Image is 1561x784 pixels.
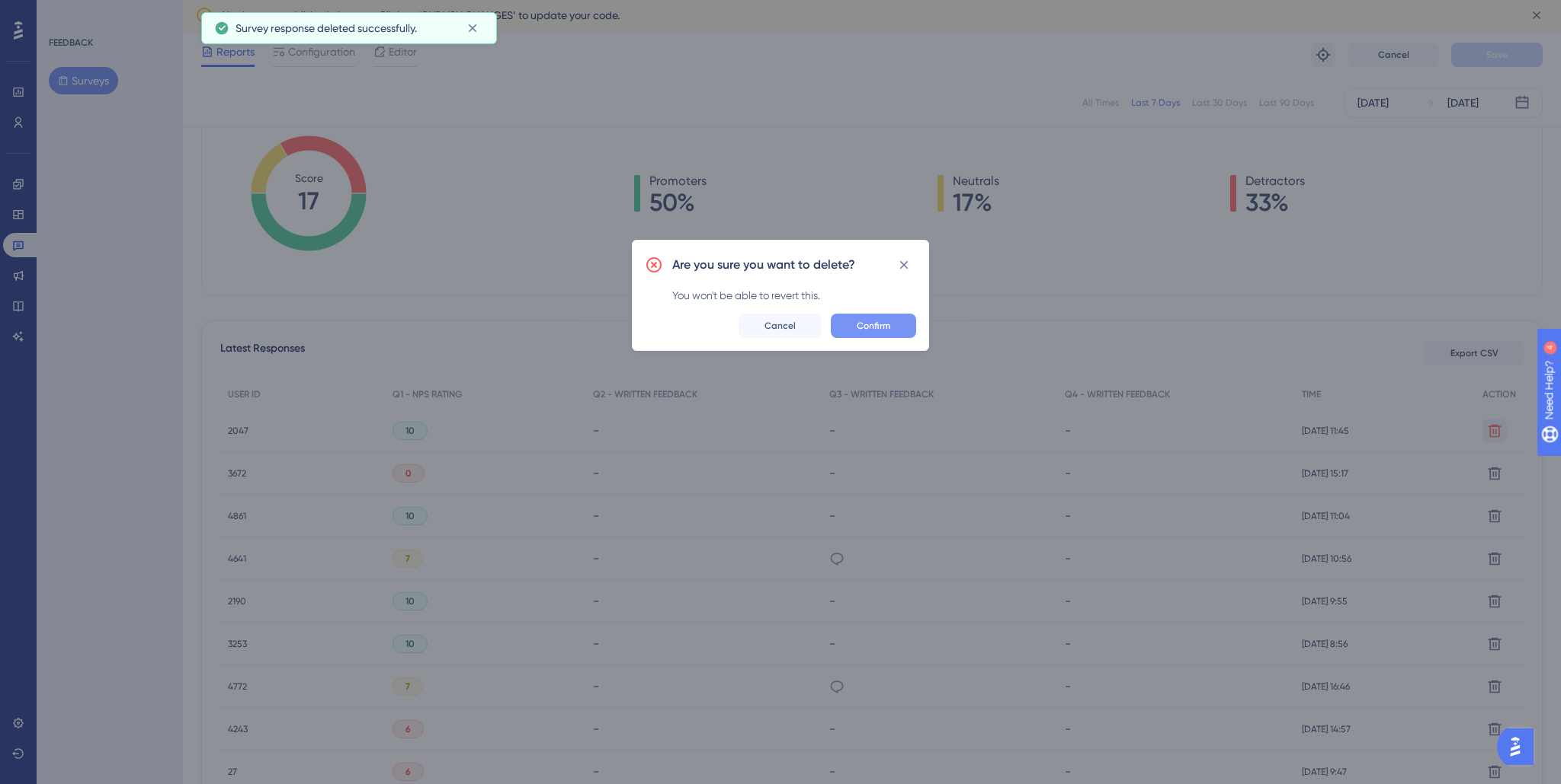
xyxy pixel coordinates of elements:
[764,320,796,332] span: Cancel
[857,320,890,332] span: Confirm
[36,4,95,22] span: Need Help?
[106,8,111,20] div: 4
[672,256,855,274] h2: Are you sure you want to delete?
[236,19,417,37] span: Survey response deleted successfully.
[1497,724,1543,770] iframe: UserGuiding AI Assistant Launcher
[672,286,916,304] div: You won't be able to revert this.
